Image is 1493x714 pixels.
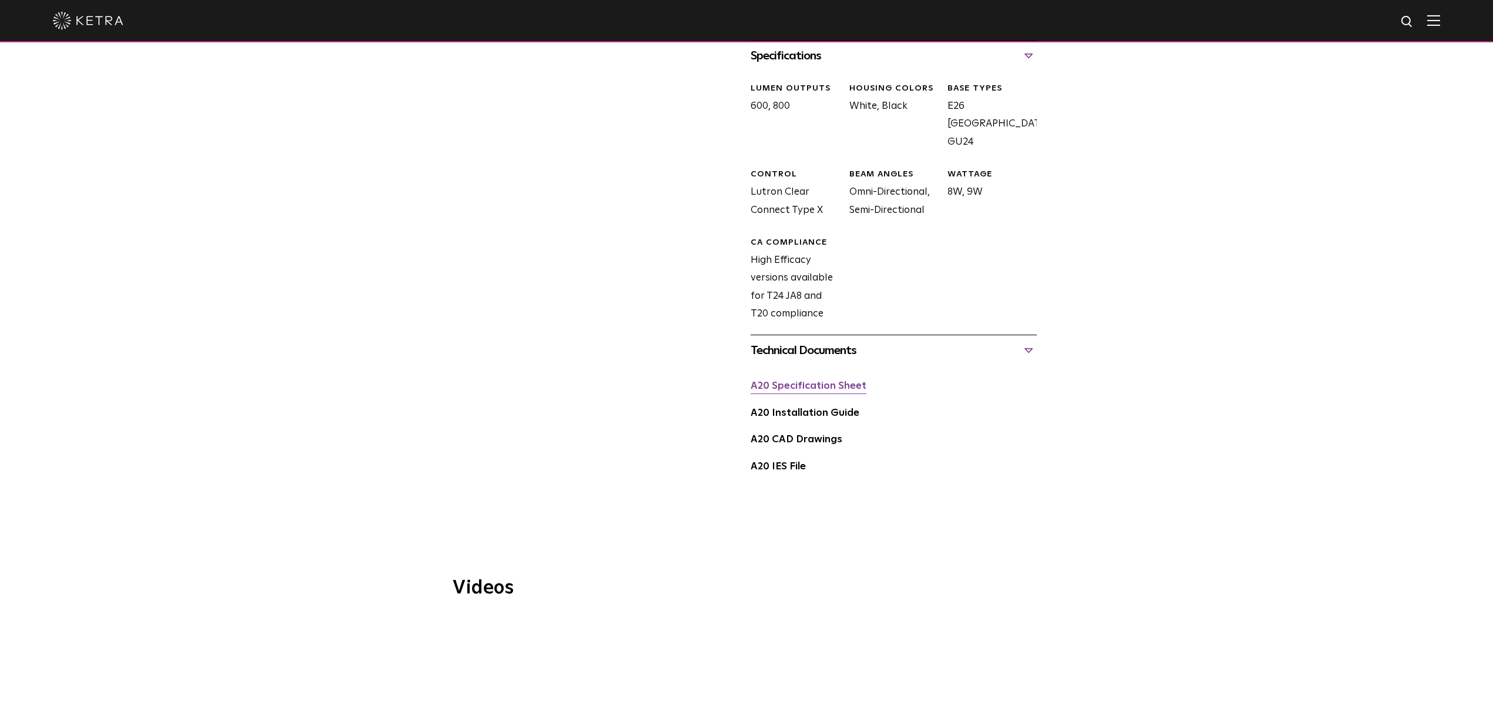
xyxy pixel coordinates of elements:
div: Omni-Directional, Semi-Directional [841,169,939,219]
img: Hamburger%20Nav.svg [1427,15,1440,26]
div: 8W, 9W [939,169,1037,219]
div: 600, 800 [742,83,840,151]
div: BASE TYPES [948,83,1037,95]
div: Lutron Clear Connect Type X [742,169,840,219]
h3: Videos [453,579,1040,598]
div: White, Black [841,83,939,151]
div: Specifications [751,46,1037,65]
div: LUMEN OUTPUTS [751,83,840,95]
a: A20 IES File [751,462,806,472]
a: A20 CAD Drawings [751,435,842,445]
div: CA Compliance [751,237,840,249]
div: Technical Documents [751,341,1037,360]
div: CONTROL [751,169,840,181]
img: search icon [1400,15,1415,29]
div: BEAM ANGLES [849,169,939,181]
a: A20 Specification Sheet [751,381,866,391]
div: HOUSING COLORS [849,83,939,95]
div: E26 [GEOGRAPHIC_DATA], GU24 [939,83,1037,151]
a: A20 Installation Guide [751,408,859,418]
div: High Efficacy versions available for T24 JA8 and T20 compliance [742,237,840,323]
div: WATTAGE [948,169,1037,181]
img: ketra-logo-2019-white [53,12,123,29]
